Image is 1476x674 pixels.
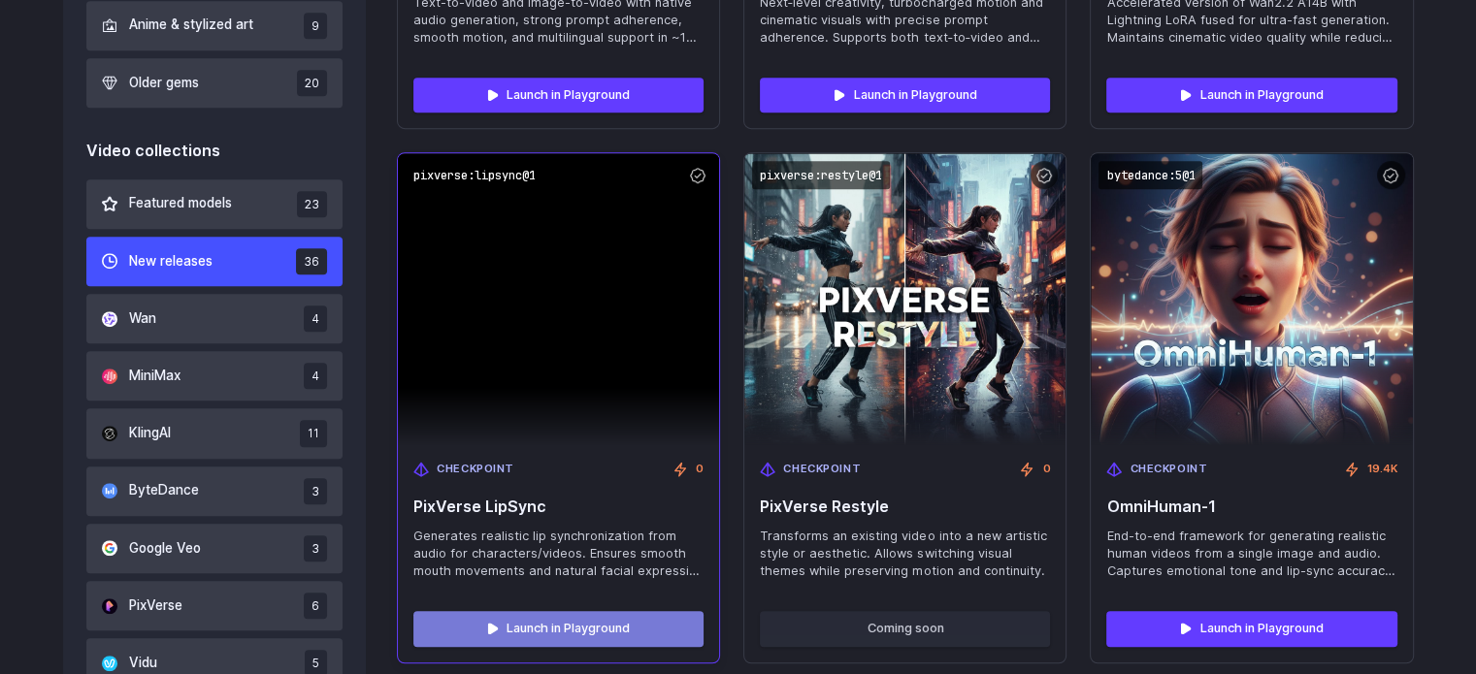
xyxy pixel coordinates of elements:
span: Checkpoint [437,461,514,478]
a: Launch in Playground [1106,78,1396,112]
span: 20 [297,70,327,96]
span: 19.4K [1367,461,1397,478]
code: bytedance:5@1 [1099,161,1202,189]
span: KlingAI [129,423,171,444]
span: Transforms an existing video into a new artistic style or aesthetic. Allows switching visual them... [760,528,1050,580]
span: Generates realistic lip synchronization from audio for characters/videos. Ensures smooth mouth mo... [413,528,704,580]
span: 4 [304,363,327,389]
code: pixverse:restyle@1 [752,161,890,189]
button: PixVerse 6 [86,581,344,630]
span: MiniMax [129,366,180,387]
span: End-to-end framework for generating realistic human videos from a single image and audio. Capture... [1106,528,1396,580]
button: Older gems 20 [86,58,344,108]
button: Coming soon [760,611,1050,646]
code: pixverse:lipsync@1 [406,161,543,189]
span: Checkpoint [1130,461,1207,478]
span: 9 [304,13,327,39]
button: New releases 36 [86,237,344,286]
a: Launch in Playground [760,78,1050,112]
span: New releases [129,251,213,273]
div: Video collections [86,139,344,164]
button: Featured models 23 [86,179,344,229]
button: ByteDance 3 [86,466,344,516]
span: 6 [304,593,327,619]
button: Google Veo 3 [86,524,344,573]
button: KlingAI 11 [86,408,344,458]
span: Vidu [129,653,157,674]
span: 4 [304,305,327,332]
span: 0 [1042,461,1050,478]
a: Launch in Playground [1106,611,1396,646]
span: 36 [296,248,327,274]
span: 3 [304,478,327,504]
span: PixVerse [129,595,182,617]
span: Wan [129,308,156,330]
span: PixVerse Restyle [760,497,1050,516]
span: 11 [300,420,327,446]
span: Anime & stylized art [129,15,253,36]
img: OmniHuman-1 [1091,153,1412,445]
img: PixVerse Restyle [744,153,1066,445]
span: Featured models [129,193,232,214]
span: OmniHuman-1 [1106,497,1396,516]
span: 3 [304,535,327,562]
span: Checkpoint [783,461,861,478]
button: Wan 4 [86,294,344,343]
a: Launch in Playground [413,78,704,112]
span: 0 [696,461,704,478]
span: Google Veo [129,538,201,560]
button: MiniMax 4 [86,351,344,401]
button: Anime & stylized art 9 [86,1,344,50]
span: PixVerse LipSync [413,497,704,516]
span: 23 [297,191,327,217]
span: ByteDance [129,480,199,501]
a: Launch in Playground [413,611,704,646]
span: Older gems [129,73,199,94]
